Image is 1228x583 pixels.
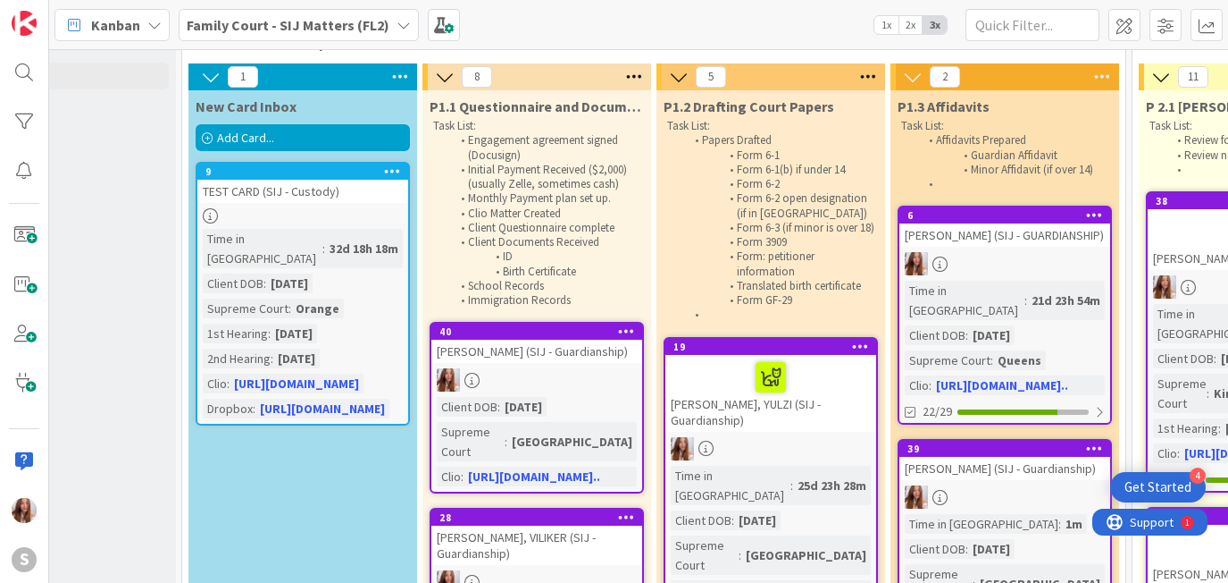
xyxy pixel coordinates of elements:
span: : [1024,291,1027,310]
div: 19 [665,339,876,355]
div: 19[PERSON_NAME], YULZI (SIJ - Guardianship) [665,339,876,432]
span: : [1177,444,1180,463]
li: Translated birth certificate [685,279,875,293]
div: Client DOB [1153,349,1214,368]
span: Add Card... [217,130,274,146]
span: : [1218,418,1221,438]
span: 22/29 [923,402,952,421]
img: AR [437,368,460,392]
img: AR [671,437,694,460]
div: Clio [203,374,227,393]
div: [PERSON_NAME] (SIJ - GUARDIANSHIP) [899,224,1110,247]
li: Guardian Affidavit [919,148,1109,163]
div: [DATE] [273,349,320,368]
div: [GEOGRAPHIC_DATA] [507,432,637,452]
div: Open Get Started checklist, remaining modules: 4 [1110,472,1206,503]
div: Client DOB [203,274,263,293]
div: [DATE] [271,324,317,343]
span: 1 [228,66,258,88]
span: : [739,545,741,565]
span: 5 [696,66,726,88]
span: 2 [930,66,960,88]
div: TEST CARD (SIJ - Custody) [197,180,408,203]
p: Task List: [901,119,1108,133]
div: 21d 23h 54m [1027,291,1105,310]
div: 25d 23h 28m [793,476,871,495]
li: School Records [451,279,641,293]
img: AR [905,486,928,509]
div: Client DOB [437,397,497,417]
div: AR [899,252,1110,275]
div: 39[PERSON_NAME] (SIJ - Guardianship) [899,441,1110,480]
div: [DATE] [968,539,1015,559]
div: AR [665,437,876,460]
li: Initial Payment Received ($2,000) (usually Zelle, sometimes cash) [451,163,641,192]
li: Affidavits Prepared [919,133,1109,148]
img: AR [905,252,928,275]
div: 40 [431,324,642,340]
div: Time in [GEOGRAPHIC_DATA] [671,466,790,505]
span: : [790,476,793,495]
li: Immigration Records [451,293,641,308]
span: : [1207,384,1209,403]
a: [URL][DOMAIN_NAME] [234,376,359,392]
span: 1x [874,16,898,34]
div: 2nd Hearing [203,349,271,368]
p: Task List: [433,119,640,133]
span: : [271,349,273,368]
li: Form 6-1 [685,148,875,163]
div: [PERSON_NAME] (SIJ - Guardianship) [431,340,642,363]
span: 11 [1178,66,1208,88]
span: : [929,376,931,395]
span: 33/39 [1171,470,1200,489]
div: 28[PERSON_NAME], VILIKER (SIJ - Guardianship) [431,510,642,565]
span: : [227,374,230,393]
div: 6 [907,209,1110,222]
div: Client DOB [671,511,731,530]
span: P1.3 Affidavits [898,97,990,115]
div: Dropbox [203,399,253,418]
div: 6 [899,207,1110,224]
div: 28 [431,510,642,526]
li: Clio Matter Created [451,207,641,221]
span: New Card Inbox [196,97,297,115]
div: Time in [GEOGRAPHIC_DATA] [203,229,322,268]
span: : [965,325,968,345]
span: : [263,274,266,293]
div: S [12,547,37,572]
a: [URL][DOMAIN_NAME].. [936,377,1068,393]
li: Birth Certificate [451,265,641,279]
li: Form GF-29 [685,293,875,308]
a: [URL][DOMAIN_NAME] [260,401,385,417]
div: Time in [GEOGRAPHIC_DATA] [905,514,1058,534]
div: Supreme Court [1153,374,1207,413]
span: : [288,299,291,318]
span: : [253,399,255,418]
div: [PERSON_NAME], YULZI (SIJ - Guardianship) [665,355,876,432]
div: 39 [899,441,1110,457]
div: [PERSON_NAME], VILIKER (SIJ - Guardianship) [431,526,642,565]
li: Papers Drafted [685,133,875,148]
div: 19 [673,341,876,353]
b: Family Court - SIJ Matters (FL2) [187,16,389,34]
li: Engagement agreement signed (Docusign) [451,133,641,163]
div: 39 [907,443,1110,455]
div: Clio [905,376,929,395]
span: : [322,239,325,258]
li: Form 6-3 (if minor is over 18) [685,221,875,235]
div: Supreme Court [203,299,288,318]
div: Clio [437,467,461,486]
div: 1m [1061,514,1087,534]
img: AR [12,498,37,523]
div: [DATE] [266,274,313,293]
div: 32d 18h 18m [325,239,403,258]
div: 9TEST CARD (SIJ - Custody) [197,164,408,203]
div: Queens [993,351,1046,370]
span: P1.2 Drafting Court Papers [664,97,834,115]
img: Visit kanbanzone.com [12,11,37,36]
div: 1st Hearing [203,324,268,343]
li: Form 3909 [685,235,875,249]
div: 40[PERSON_NAME] (SIJ - Guardianship) [431,324,642,363]
div: Time in [GEOGRAPHIC_DATA] [905,281,1024,320]
li: Client Documents Received [451,235,641,249]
